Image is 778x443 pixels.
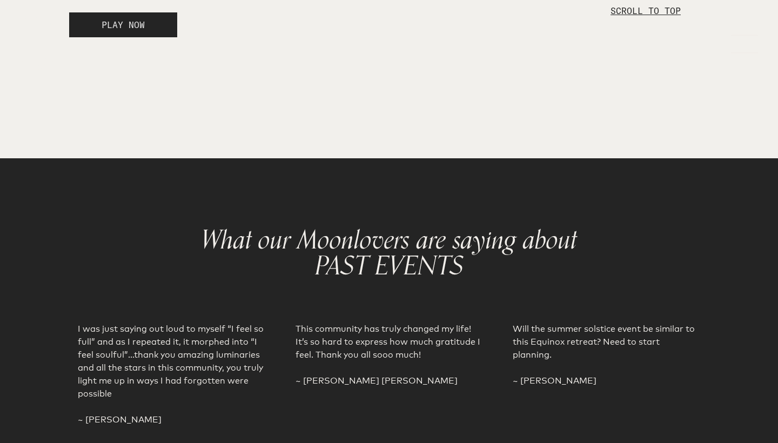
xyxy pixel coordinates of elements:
p: SCROLL TO TOP [611,4,681,17]
p: This community has truly changed my life! It’s so hard to express how much gratitude I feel. Than... [296,323,483,387]
span: PLAY NOW [102,19,145,30]
p: Will the summer solstice event be similar to this Equinox retreat? Need to start planning. ~ [PER... [513,323,700,387]
h1: What our Moonlovers are saying about PAST EVENTS [200,227,578,279]
button: PLAY NOW [69,12,177,37]
p: I was just saying out loud to myself “I feel so full” and as I repeated it, it morphed into “I fe... [78,323,265,426]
